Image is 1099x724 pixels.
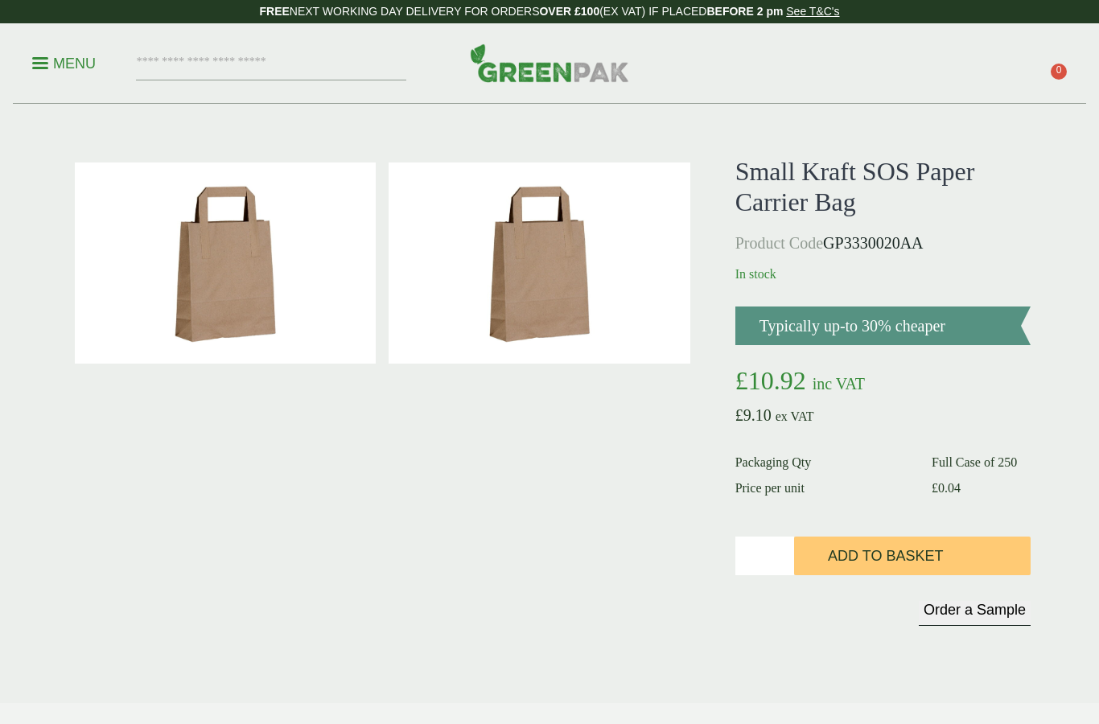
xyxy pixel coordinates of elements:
span: 0 [1051,64,1067,80]
span: £ [735,406,743,424]
span: Product Code [735,234,823,252]
a: Menu [32,54,96,70]
bdi: 9.10 [735,406,772,424]
bdi: 10.92 [735,366,806,395]
button: Add to Basket [794,537,1031,575]
dt: Packaging Qty [735,453,912,472]
img: Small Kraft SOS Paper Carrier Bag Full Case 0 [389,162,689,364]
img: GreenPak Supplies [470,43,629,82]
span: inc VAT [813,375,865,393]
span: £ [932,481,938,495]
span: Order a Sample [924,602,1026,618]
dd: Full Case of 250 [932,453,1031,472]
span: Add to Basket [828,548,943,566]
strong: OVER £100 [539,5,599,18]
span: ex VAT [776,409,814,423]
p: GP3330020AA [735,231,1031,255]
strong: BEFORE 2 pm [706,5,783,18]
p: In stock [735,265,1031,284]
dt: Price per unit [735,479,912,498]
a: See T&C's [786,5,839,18]
img: Small Kraft SOS Paper Carrier Bag 0 [75,162,376,364]
bdi: 0.04 [932,481,961,495]
p: Menu [32,54,96,73]
h1: Small Kraft SOS Paper Carrier Bag [735,156,1031,218]
button: Order a Sample [919,601,1031,626]
strong: FREE [259,5,289,18]
span: £ [735,366,748,395]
